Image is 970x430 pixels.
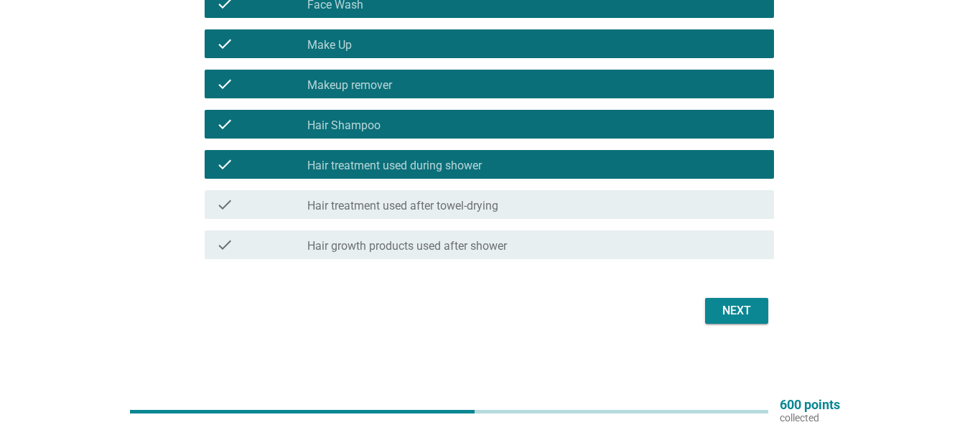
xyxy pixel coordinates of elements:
[216,236,233,253] i: check
[307,118,381,133] label: Hair Shampoo
[216,35,233,52] i: check
[216,116,233,133] i: check
[307,38,352,52] label: Make Up
[216,196,233,213] i: check
[307,159,482,173] label: Hair treatment used during shower
[216,75,233,93] i: check
[780,398,840,411] p: 600 points
[717,302,757,319] div: Next
[216,156,233,173] i: check
[705,298,768,324] button: Next
[780,411,840,424] p: collected
[307,239,507,253] label: Hair growth products used after shower
[307,78,392,93] label: Makeup remover
[307,199,498,213] label: Hair treatment used after towel-drying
